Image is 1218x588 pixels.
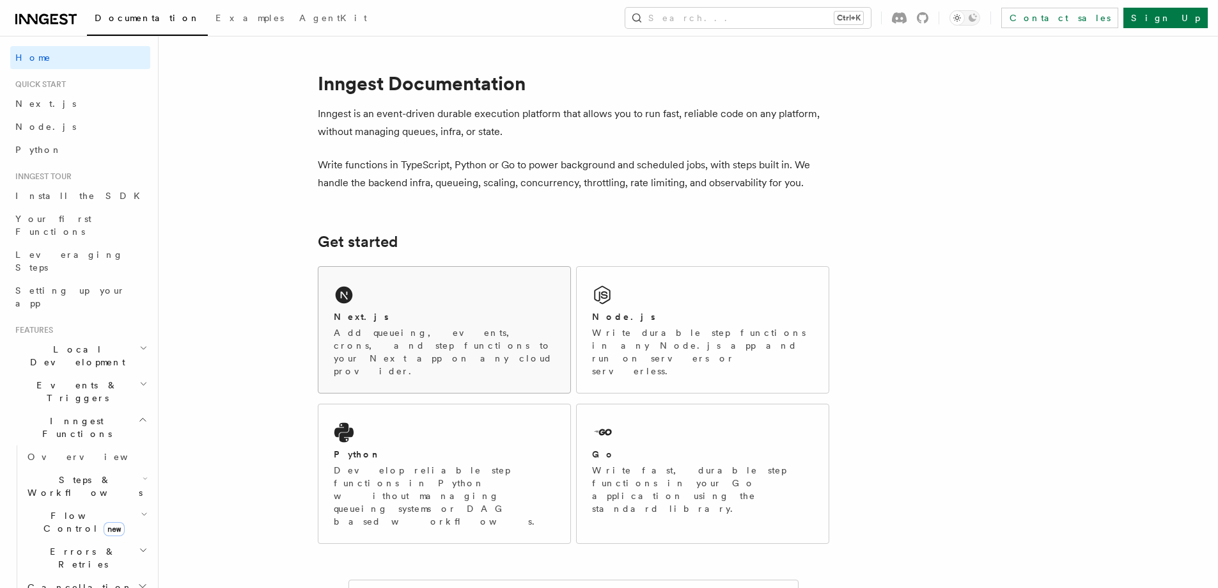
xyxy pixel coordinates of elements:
p: Write durable step functions in any Node.js app and run on servers or serverless. [592,326,813,377]
button: Search...Ctrl+K [625,8,871,28]
span: Node.js [15,122,76,132]
button: Toggle dark mode [949,10,980,26]
span: Quick start [10,79,66,90]
span: Home [15,51,51,64]
p: Write fast, durable step functions in your Go application using the standard library. [592,464,813,515]
a: Sign Up [1123,8,1208,28]
span: Documentation [95,13,200,23]
a: Examples [208,4,292,35]
kbd: Ctrl+K [834,12,863,24]
button: Steps & Workflows [22,468,150,504]
a: Node.js [10,115,150,138]
a: Next.js [10,92,150,115]
span: Errors & Retries [22,545,139,571]
h2: Next.js [334,310,389,323]
span: Overview [27,452,159,462]
button: Events & Triggers [10,374,150,409]
a: Home [10,46,150,69]
a: Setting up your app [10,279,150,315]
span: Leveraging Steps [15,250,123,273]
p: Develop reliable step functions in Python without managing queueing systems or DAG based workflows. [334,464,555,528]
a: Get started [318,233,398,251]
span: Inngest tour [10,171,72,182]
button: Errors & Retries [22,540,150,576]
span: Install the SDK [15,191,148,201]
span: Flow Control [22,509,141,535]
span: Examples [215,13,284,23]
span: Inngest Functions [10,415,138,440]
span: Steps & Workflows [22,473,143,499]
h2: Go [592,448,615,461]
a: Install the SDK [10,184,150,207]
button: Flow Controlnew [22,504,150,540]
a: Contact sales [1001,8,1118,28]
a: PythonDevelop reliable step functions in Python without managing queueing systems or DAG based wo... [318,404,571,544]
span: Python [15,145,62,155]
a: Your first Functions [10,207,150,243]
a: Overview [22,445,150,468]
span: AgentKit [299,13,367,23]
span: Your first Functions [15,214,91,237]
h2: Node.js [592,310,655,323]
a: GoWrite fast, durable step functions in your Go application using the standard library. [576,404,829,544]
span: Features [10,325,53,335]
span: Events & Triggers [10,379,139,404]
span: Local Development [10,343,139,369]
a: Node.jsWrite durable step functions in any Node.js app and run on servers or serverless. [576,266,829,393]
a: Leveraging Steps [10,243,150,279]
a: AgentKit [292,4,375,35]
span: new [104,522,125,536]
a: Next.jsAdd queueing, events, crons, and step functions to your Next app on any cloud provider. [318,266,571,393]
p: Inngest is an event-driven durable execution platform that allows you to run fast, reliable code ... [318,105,829,141]
span: Next.js [15,99,76,109]
a: Documentation [87,4,208,36]
a: Python [10,138,150,161]
h2: Python [334,448,381,461]
button: Local Development [10,338,150,374]
p: Write functions in TypeScript, Python or Go to power background and scheduled jobs, with steps bu... [318,156,829,192]
h1: Inngest Documentation [318,72,829,95]
p: Add queueing, events, crons, and step functions to your Next app on any cloud provider. [334,326,555,377]
button: Inngest Functions [10,409,150,445]
span: Setting up your app [15,285,125,308]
